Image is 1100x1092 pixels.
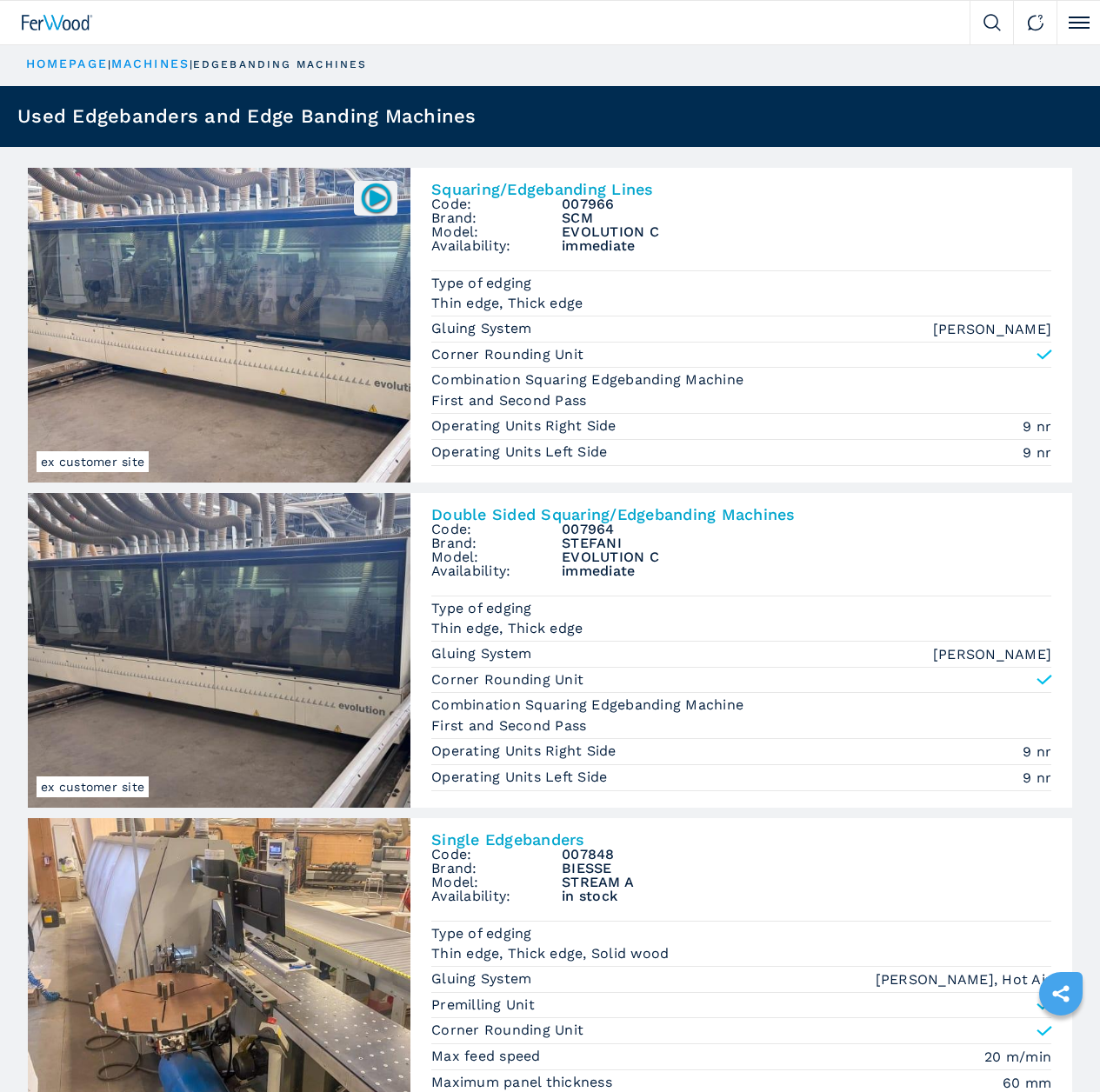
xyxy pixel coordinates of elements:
[431,969,537,989] p: Gluing System
[562,536,1051,550] h3: STEFANI
[1023,443,1051,463] em: 9 nr
[37,776,149,797] span: ex customer site
[1027,14,1044,31] img: Contact us
[431,507,1051,523] h2: Double Sided Squaring/Edgebanding Machines
[28,168,1072,483] a: Squaring/Edgebanding Lines SCM EVOLUTION Cex customer site007966Squaring/Edgebanding LinesCode:00...
[431,182,1051,197] h2: Squaring/Edgebanding Lines
[28,493,1072,808] a: Double Sided Squaring/Edgebanding Machines STEFANI EVOLUTION Cex customer siteDouble Sided Squari...
[431,742,621,761] p: Operating Units Right Side
[26,57,108,70] a: HOMEPAGE
[431,889,562,903] span: Availability:
[431,345,583,364] p: Corner Rounding Unit
[431,876,562,889] span: Model:
[431,197,562,211] span: Code:
[431,239,562,253] span: Availability:
[562,889,1051,903] span: in stock
[983,14,1001,31] img: Search
[431,618,1051,638] em: Thin edge, Thick edge
[108,58,111,70] span: |
[562,197,1051,211] h3: 007966
[562,564,1051,578] span: immediate
[193,57,367,72] p: edgebanding machines
[359,181,393,215] img: 007966
[562,239,1051,253] span: immediate
[431,274,537,293] p: Type of edging
[1023,416,1051,436] em: 9 nr
[431,1021,583,1040] p: Corner Rounding Unit
[1026,1014,1087,1079] iframe: Chat
[933,644,1051,664] em: [PERSON_NAME]
[562,211,1051,225] h3: SCM
[431,416,621,436] p: Operating Units Right Side
[431,848,562,862] span: Code:
[431,523,562,536] span: Code:
[37,451,149,472] span: ex customer site
[984,1047,1051,1067] em: 20 m/min
[190,58,193,70] span: |
[562,550,1051,564] h3: EVOLUTION C
[431,536,562,550] span: Brand:
[431,862,562,876] span: Brand:
[1057,1,1100,44] button: Click to toggle menu
[431,211,562,225] span: Brand:
[431,443,612,462] p: Operating Units Left Side
[431,293,1051,313] em: Thin edge, Thick edge
[431,1047,545,1066] p: Max feed speed
[431,832,1051,848] h2: Single Edgebanders
[876,969,1052,989] em: [PERSON_NAME], Hot Air
[431,319,537,338] p: Gluing System
[431,390,1051,410] em: First and Second Pass
[431,1073,617,1092] p: Maximum panel thickness
[431,943,1051,963] em: Thin edge, Thick edge, Solid wood
[431,716,1051,736] em: First and Second Pass
[431,696,748,715] p: Combination Squaring Edgebanding Machine
[562,523,1051,536] h3: 007964
[431,995,535,1015] p: Premilling Unit
[431,550,562,564] span: Model:
[111,57,190,70] a: machines
[431,768,612,787] p: Operating Units Left Side
[431,370,748,390] p: Combination Squaring Edgebanding Machine
[431,924,537,943] p: Type of edging
[431,599,537,618] p: Type of edging
[1023,742,1051,762] em: 9 nr
[562,876,1051,889] h3: STREAM A
[1023,768,1051,788] em: 9 nr
[28,168,410,483] img: Squaring/Edgebanding Lines SCM EVOLUTION C
[431,644,537,663] p: Gluing System
[17,107,477,126] h1: Used Edgebanders and Edge Banding Machines
[1039,972,1083,1015] a: sharethis
[933,319,1051,339] em: [PERSON_NAME]
[28,493,410,808] img: Double Sided Squaring/Edgebanding Machines STEFANI EVOLUTION C
[431,670,583,689] p: Corner Rounding Unit
[562,862,1051,876] h3: BIESSE
[431,225,562,239] span: Model:
[22,15,93,30] img: Ferwood
[562,225,1051,239] h3: EVOLUTION C
[562,848,1051,862] h3: 007848
[431,564,562,578] span: Availability:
